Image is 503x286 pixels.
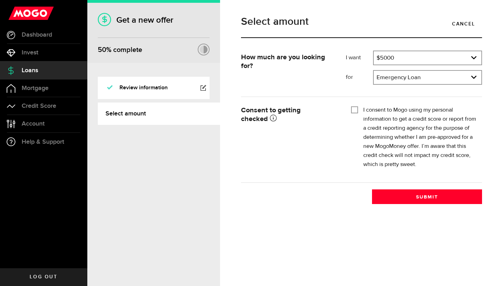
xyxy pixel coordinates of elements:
button: Submit [372,189,482,204]
span: Account [22,121,45,127]
span: Mortgage [22,85,49,91]
a: expand select [374,71,481,84]
h1: Get a new offer [98,15,210,25]
div: % complete [98,44,142,56]
a: expand select [374,51,481,65]
span: Credit Score [22,103,56,109]
a: Cancel [445,16,482,31]
label: I want [346,54,373,62]
span: 50 [98,46,106,54]
a: Review information [98,77,210,99]
input: I consent to Mogo using my personal information to get a credit score or report from a credit rep... [351,106,358,113]
span: Dashboard [22,32,52,38]
span: Log out [30,274,57,279]
span: Invest [22,50,38,56]
span: Loans [22,67,38,74]
strong: Consent to getting checked [241,107,301,122]
h1: Select amount [241,16,482,27]
span: Help & Support [22,139,64,145]
label: for [346,73,373,82]
button: Open LiveChat chat widget [6,3,27,24]
label: I consent to Mogo using my personal information to get a credit score or report from a credit rep... [363,106,477,169]
strong: How much are you looking for? [241,54,325,69]
a: Select amount [98,103,220,125]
